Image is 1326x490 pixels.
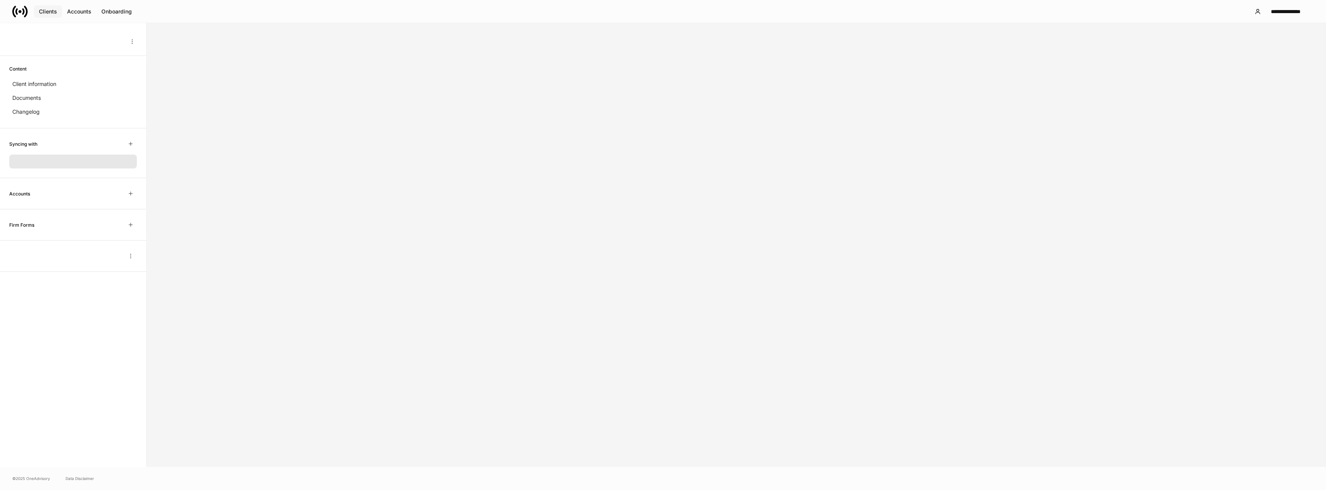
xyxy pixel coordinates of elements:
p: Changelog [12,108,40,116]
a: Client information [9,77,137,91]
a: Documents [9,91,137,105]
a: Changelog [9,105,137,119]
h6: Content [9,65,27,72]
h6: Syncing with [9,140,37,148]
p: Client information [12,80,56,88]
button: Clients [34,5,62,18]
div: Accounts [67,8,91,15]
p: Documents [12,94,41,102]
h6: Accounts [9,190,30,197]
button: Accounts [62,5,96,18]
div: Onboarding [101,8,132,15]
span: © 2025 OneAdvisory [12,475,50,482]
a: Data Disclaimer [66,475,94,482]
h6: Firm Forms [9,221,34,229]
div: Clients [39,8,57,15]
button: Onboarding [96,5,137,18]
